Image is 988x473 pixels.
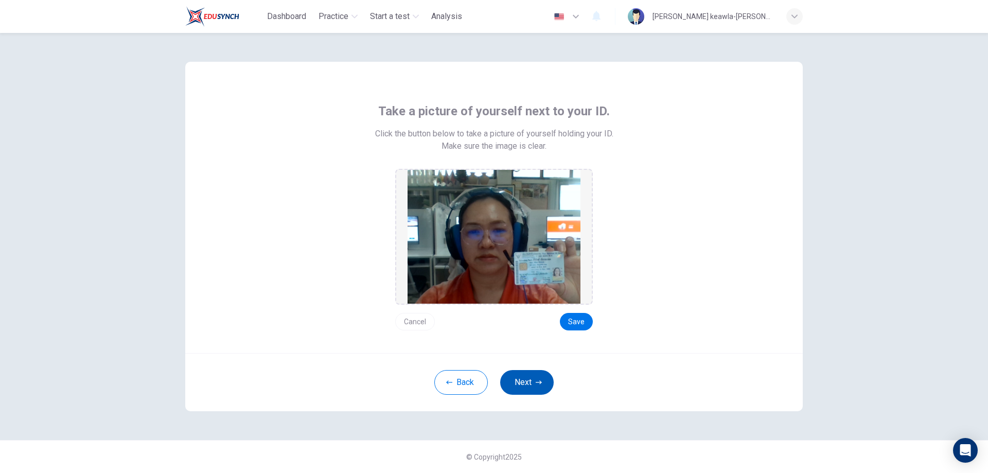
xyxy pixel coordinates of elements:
[427,7,466,26] button: Analysis
[185,6,263,27] a: Train Test logo
[263,7,310,26] button: Dashboard
[652,10,774,23] div: [PERSON_NAME] keawla-[PERSON_NAME]
[314,7,362,26] button: Practice
[378,103,610,119] span: Take a picture of yourself next to your ID.
[319,10,348,23] span: Practice
[466,453,522,461] span: © Copyright 2025
[500,370,554,395] button: Next
[442,140,546,152] span: Make sure the image is clear.
[434,370,488,395] button: Back
[267,10,306,23] span: Dashboard
[408,170,580,304] img: preview screemshot
[628,8,644,25] img: Profile picture
[366,7,423,26] button: Start a test
[953,438,978,463] div: Open Intercom Messenger
[431,10,462,23] span: Analysis
[553,13,566,21] img: en
[395,313,435,330] button: Cancel
[375,128,613,140] span: Click the button below to take a picture of yourself holding your ID.
[560,313,593,330] button: Save
[370,10,410,23] span: Start a test
[185,6,239,27] img: Train Test logo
